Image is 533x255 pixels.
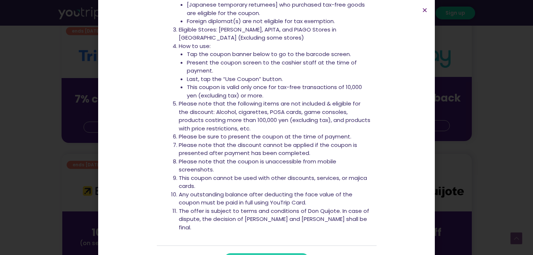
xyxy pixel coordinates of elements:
[179,141,371,158] li: Please note that the discount cannot be applied if the coupon is presented after payment has been...
[179,42,371,100] li: How to use:
[187,83,371,100] li: This coupon is valid only once for tax-free transactions of 10,000 yen (excluding tax) or more.
[179,133,371,141] li: Please be sure to present the coupon at the time of payment.
[187,59,371,75] li: Present the coupon screen to the cashier staff at the time of payment.
[179,158,371,174] li: Please note that the coupon is unaccessible from mobile screenshots.
[179,26,371,42] li: Eligible Stores: [PERSON_NAME], APITA, and PIAGO Stores in [GEOGRAPHIC_DATA] (Excluding some stores)
[187,75,371,84] li: Last, tap the “Use Coupon” button.
[187,50,371,59] li: Tap the coupon banner below to go to the barcode screen.
[179,191,371,207] li: Any outstanding balance after deducting the face value of the coupon must be paid in full using Y...
[179,174,371,191] li: This coupon cannot be used with other discounts, services, or majica cards.
[179,207,371,232] li: The offer is subject to terms and conditions of Don Quijote. In case of dispute, the decision of ...
[179,100,371,133] li: Please note that the following items are not included & eligible for the discount: Alcohol, cigar...
[422,7,427,13] a: Close
[187,1,371,17] li: [Japanese temporary returnees] who purchased tax-free goods are eligible for the coupon.
[187,17,371,26] li: Foreign diplomat(s) are not eligible for tax exemption.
